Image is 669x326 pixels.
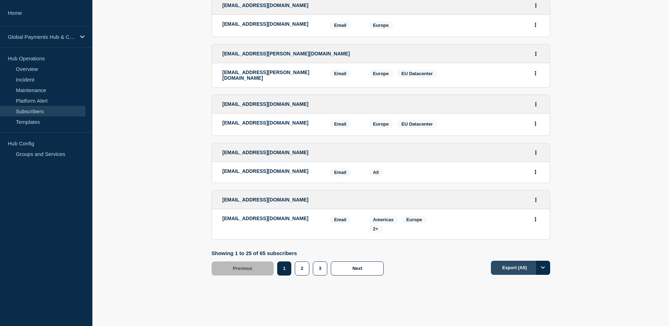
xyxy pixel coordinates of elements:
[330,21,351,29] span: Email
[373,71,389,76] span: Europe
[313,261,327,276] button: 3
[277,261,291,276] button: 1
[8,34,75,40] p: Global Payments Hub & Cash Management
[401,71,433,76] span: EU Datacenter
[531,167,540,177] button: Actions
[531,68,540,79] button: Actions
[531,48,540,59] button: Actions
[373,170,379,175] span: All
[233,266,253,271] span: Previous
[531,214,540,225] button: Actions
[531,19,540,30] button: Actions
[531,147,540,158] button: Actions
[223,2,309,8] span: [EMAIL_ADDRESS][DOMAIN_NAME]
[223,51,350,56] span: [EMAIL_ADDRESS][PERSON_NAME][DOMAIN_NAME]
[223,216,319,221] p: [EMAIL_ADDRESS][DOMAIN_NAME]
[373,226,378,231] span: 2+
[536,261,550,275] button: Options
[223,21,319,27] p: [EMAIL_ADDRESS][DOMAIN_NAME]
[352,266,362,271] span: Next
[223,197,309,203] span: [EMAIL_ADDRESS][DOMAIN_NAME]
[406,217,422,222] span: Europe
[223,70,319,81] p: [EMAIL_ADDRESS][PERSON_NAME][DOMAIN_NAME]
[212,261,274,276] button: Previous
[223,101,309,107] span: [EMAIL_ADDRESS][DOMAIN_NAME]
[331,261,384,276] button: Next
[223,168,319,174] p: [EMAIL_ADDRESS][DOMAIN_NAME]
[373,23,389,28] span: Europe
[330,168,351,176] span: Email
[330,120,351,128] span: Email
[212,250,388,256] p: Showing 1 to 25 of 65 subscribers
[531,99,540,110] button: Actions
[401,121,433,127] span: EU Datacenter
[330,70,351,78] span: Email
[223,120,319,126] p: [EMAIL_ADDRESS][DOMAIN_NAME]
[373,217,394,222] span: Americas
[491,261,550,275] button: Export (All)
[223,150,309,155] span: [EMAIL_ADDRESS][DOMAIN_NAME]
[531,194,540,205] button: Actions
[531,118,540,129] button: Actions
[373,121,389,127] span: Europe
[330,216,351,224] span: Email
[295,261,309,276] button: 2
